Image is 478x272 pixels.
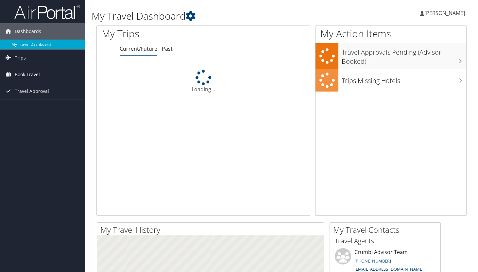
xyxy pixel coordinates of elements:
a: Trips Missing Hotels [316,69,466,92]
span: Book Travel [15,66,40,83]
img: airportal-logo.png [14,4,80,20]
h1: My Travel Dashboard [92,9,345,23]
a: [PHONE_NUMBER] [354,258,391,264]
a: Past [162,45,173,52]
h2: My Travel Contacts [333,224,440,235]
h3: Travel Agents [335,236,435,246]
a: Current/Future [120,45,157,52]
span: [PERSON_NAME] [424,9,465,17]
a: [PERSON_NAME] [420,3,471,23]
a: Travel Approvals Pending (Advisor Booked) [316,43,466,68]
span: Dashboards [15,23,41,40]
h1: My Action Items [316,27,466,41]
span: Travel Approval [15,83,49,99]
h2: My Travel History [100,224,324,235]
h3: Trips Missing Hotels [342,73,466,85]
a: [EMAIL_ADDRESS][DOMAIN_NAME] [354,266,423,272]
div: Loading... [97,70,310,93]
h1: My Trips [102,27,216,41]
h3: Travel Approvals Pending (Advisor Booked) [342,44,466,66]
span: Trips [15,50,26,66]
